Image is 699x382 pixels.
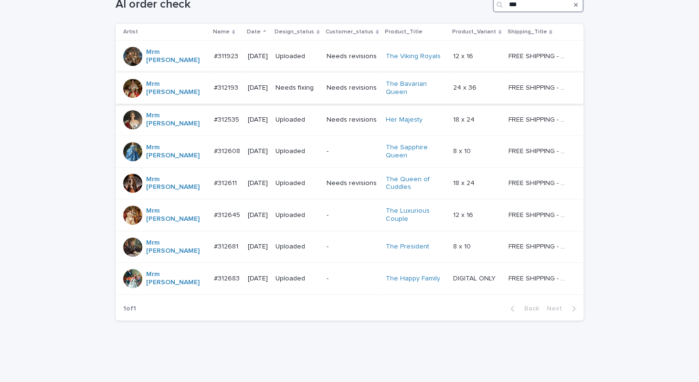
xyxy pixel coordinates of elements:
p: #312683 [214,273,242,283]
a: Mrm [PERSON_NAME] [146,112,206,128]
p: FREE SHIPPING - preview in 1-2 business days, after your approval delivery will take 5-10 b.d. [508,51,570,61]
p: FREE SHIPPING - preview in 1-2 business days, after your approval delivery will take 5-10 b.d. [508,177,570,187]
p: Uploaded [275,243,319,251]
a: The Viking Royals [385,52,440,61]
p: Needs revisions [327,116,378,124]
p: 8 x 10 [453,241,473,251]
p: 18 x 24 [453,114,477,124]
a: The Luxurious Couple [385,207,445,223]
a: Mrm [PERSON_NAME] [146,207,206,223]
p: Uploaded [275,275,319,283]
p: #311923 [214,51,240,61]
p: 1 of 1 [116,297,144,320]
p: Uploaded [275,116,319,124]
tr: Mrm [PERSON_NAME] #311923#311923 [DATE]UploadedNeeds revisionsThe Viking Royals 12 x 1612 x 16 FR... [116,41,583,72]
a: The Sapphire Queen [385,144,445,160]
p: Needs revisions [327,179,378,187]
p: Product_Title [384,27,422,37]
a: The President [385,243,429,251]
p: FREE SHIPPING - preview in 1-2 business days, after your approval delivery will take 5-10 b.d. [508,114,570,124]
a: Mrm [PERSON_NAME] [146,270,206,287]
p: 12 x 16 [453,51,475,61]
p: Design_status [275,27,314,37]
tr: Mrm [PERSON_NAME] #312645#312645 [DATE]Uploaded-The Luxurious Couple 12 x 1612 x 16 FREE SHIPPING... [116,199,583,231]
span: Back [519,305,539,312]
a: Mrm [PERSON_NAME] [146,80,206,96]
p: Product_Variant [452,27,496,37]
a: Her Majesty [385,116,422,124]
p: 18 x 24 [453,177,477,187]
a: Mrm [PERSON_NAME] [146,48,206,64]
p: [DATE] [248,116,268,124]
p: Needs revisions [327,52,378,61]
p: Date [247,27,261,37]
p: 8 x 10 [453,145,473,155]
p: Uploaded [275,179,319,187]
p: Needs fixing [275,84,319,92]
p: [DATE] [248,243,268,251]
p: #312645 [214,209,242,219]
p: DIGITAL ONLY [453,273,498,283]
p: #312193 [214,82,240,92]
p: #312681 [214,241,240,251]
p: Uploaded [275,52,319,61]
p: Uploaded [275,147,319,155]
p: - [327,147,378,155]
p: FREE SHIPPING - preview in 1-2 business days, after your approval delivery will take 5-10 b.d. [508,209,570,219]
p: - [327,211,378,219]
p: Artist [123,27,138,37]
p: - [327,243,378,251]
p: FREE SHIPPING - preview in 1-2 business days, after your approval delivery will take 5-10 b.d. [508,273,570,283]
p: Needs revisions [327,84,378,92]
p: #312608 [214,145,242,155]
span: Next [547,305,568,312]
a: The Bavarian Queen [385,80,445,96]
a: Mrm [PERSON_NAME] [146,176,206,192]
tr: Mrm [PERSON_NAME] #312611#312611 [DATE]UploadedNeeds revisionsThe Queen of Cuddles 18 x 2418 x 24... [116,167,583,199]
p: [DATE] [248,211,268,219]
a: The Queen of Cuddles [385,176,445,192]
p: Shipping_Title [507,27,547,37]
tr: Mrm [PERSON_NAME] #312608#312608 [DATE]Uploaded-The Sapphire Queen 8 x 108 x 10 FREE SHIPPING - p... [116,135,583,167]
p: FREE SHIPPING - preview in 1-2 business days, after your approval delivery will take 5-10 b.d. [508,145,570,155]
p: 12 x 16 [453,209,475,219]
p: Name [213,27,230,37]
a: Mrm [PERSON_NAME] [146,144,206,160]
p: [DATE] [248,52,268,61]
p: Uploaded [275,211,319,219]
button: Next [543,304,583,313]
button: Back [503,304,543,313]
a: The Happy Family [385,275,440,283]
a: Mrm [PERSON_NAME] [146,239,206,255]
p: [DATE] [248,147,268,155]
p: [DATE] [248,179,268,187]
p: Customer_status [326,27,373,37]
tr: Mrm [PERSON_NAME] #312535#312535 [DATE]UploadedNeeds revisionsHer Majesty 18 x 2418 x 24 FREE SHI... [116,104,583,136]
p: FREE SHIPPING - preview in 1-2 business days, after your approval delivery will take 5-10 b.d. [508,241,570,251]
tr: Mrm [PERSON_NAME] #312683#312683 [DATE]Uploaded-The Happy Family DIGITAL ONLYDIGITAL ONLY FREE SH... [116,263,583,295]
p: FREE SHIPPING - preview in 1-2 business days, after your approval delivery will take 5-10 b.d. [508,82,570,92]
p: #312611 [214,177,239,187]
p: 24 x 36 [453,82,478,92]
tr: Mrm [PERSON_NAME] #312681#312681 [DATE]Uploaded-The President 8 x 108 x 10 FREE SHIPPING - previe... [116,231,583,263]
p: [DATE] [248,275,268,283]
tr: Mrm [PERSON_NAME] #312193#312193 [DATE]Needs fixingNeeds revisionsThe Bavarian Queen 24 x 3624 x ... [116,72,583,104]
p: [DATE] [248,84,268,92]
p: - [327,275,378,283]
p: #312535 [214,114,241,124]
